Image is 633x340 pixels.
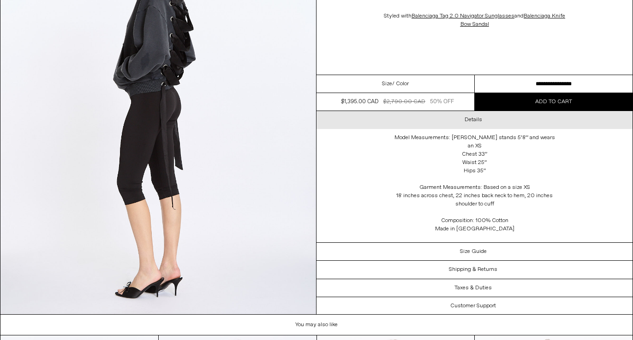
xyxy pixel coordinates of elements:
h3: Shipping & Returns [449,266,497,273]
h3: Taxes & Duties [454,284,492,291]
span: Add to cart [535,98,572,106]
h3: Size Guide [460,248,487,254]
div: $2,790.00 CAD [383,98,425,106]
span: / Color [392,80,409,88]
a: Balenciaga Tag 2.0 Navigator Sunglasses [412,12,514,20]
div: 50% OFF [430,98,454,106]
div: $1,395.00 CAD [341,98,378,106]
span: Size [382,80,392,88]
h1: You may also like [0,315,633,335]
h3: Customer Support [450,303,496,309]
span: Styled with and [384,12,565,28]
h3: Details [465,117,482,123]
div: Model Measurements: [PERSON_NAME] stands 5’8” and wears an XS Chest 33” Waist 25” Hips 35” Garmen... [382,129,567,242]
button: Add to cart [475,93,633,111]
a: Balenciaga Knife Bow Sandal [460,12,566,28]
